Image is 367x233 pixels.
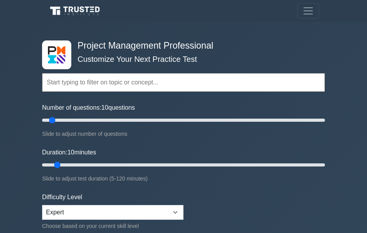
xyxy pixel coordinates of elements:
label: Number of questions: questions [42,103,135,112]
label: Difficulty Level [42,193,82,202]
div: Choose based on your current skill level [42,221,183,231]
div: Slide to adjust test duration (5-120 minutes) [42,174,325,183]
button: Toggle navigation [297,3,319,19]
h4: Project Management Professional [74,40,287,51]
span: 10 [101,104,108,111]
label: Duration: minutes [42,148,96,157]
input: Start typing to filter on topic or concept... [42,73,325,92]
div: Slide to adjust number of questions [42,129,325,138]
span: 10 [67,149,74,156]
